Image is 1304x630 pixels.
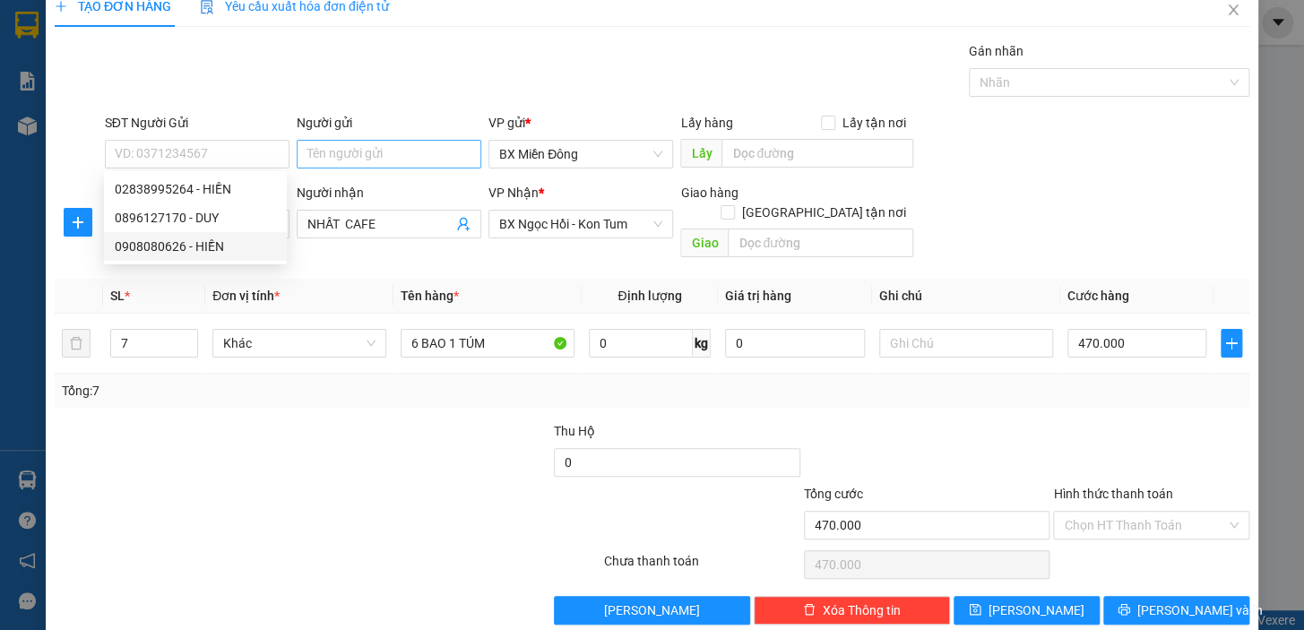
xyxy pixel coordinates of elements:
[499,141,662,168] span: BX Miền Đông
[1067,289,1129,303] span: Cước hàng
[725,329,865,358] input: 0
[115,237,276,256] div: 0908080626 - HIỀN
[108,42,217,72] b: Tân Anh
[823,600,901,620] span: Xóa Thông tin
[835,113,913,133] span: Lấy tận nơi
[728,229,913,257] input: Dọc đường
[554,424,595,438] span: Thu Hộ
[115,179,276,199] div: 02838995264 - HIỀN
[297,183,481,203] div: Người nhận
[62,381,505,401] div: Tổng: 7
[212,289,280,303] span: Đơn vị tính
[735,203,913,222] span: [GEOGRAPHIC_DATA] tận nơi
[725,289,791,303] span: Giá trị hàng
[680,116,732,130] span: Lấy hàng
[401,289,459,303] span: Tên hàng
[62,329,91,358] button: delete
[754,596,950,625] button: deleteXóa Thông tin
[488,113,673,133] div: VP gửi
[680,139,721,168] span: Lấy
[104,203,287,232] div: 0896127170 - DUY
[104,232,287,261] div: 0908080626 - HIỀN
[1222,336,1241,350] span: plus
[680,229,728,257] span: Giao
[602,551,802,583] div: Chưa thanh toán
[1118,603,1130,617] span: printer
[879,329,1053,358] input: Ghi Chú
[680,186,738,200] span: Giao hàng
[693,329,711,358] span: kg
[1221,329,1242,358] button: plus
[104,175,287,203] div: 02838995264 - HIỀN
[969,44,1023,58] label: Gán nhãn
[456,217,471,231] span: user-add
[64,208,92,237] button: plus
[1226,3,1240,17] span: close
[223,330,376,357] span: Khác
[954,596,1100,625] button: save[PERSON_NAME]
[617,289,681,303] span: Định lượng
[804,487,863,501] span: Tổng cước
[721,139,913,168] input: Dọc đường
[499,211,662,237] span: BX Ngọc Hồi - Kon Tum
[297,113,481,133] div: Người gửi
[604,600,700,620] span: [PERSON_NAME]
[10,104,148,134] h2: BXMD09250725
[65,215,91,229] span: plus
[1103,596,1249,625] button: printer[PERSON_NAME] và In
[1137,600,1263,620] span: [PERSON_NAME] và In
[554,596,750,625] button: [PERSON_NAME]
[989,600,1084,620] span: [PERSON_NAME]
[110,289,125,303] span: SL
[94,104,433,217] h2: VP Nhận: BX [PERSON_NAME]
[872,279,1060,314] th: Ghi chú
[105,113,289,133] div: SĐT Người Gửi
[401,329,574,358] input: VD: Bàn, Ghế
[803,603,816,617] span: delete
[239,14,433,44] b: [DOMAIN_NAME]
[1053,487,1172,501] label: Hình thức thanh toán
[969,603,981,617] span: save
[115,208,276,228] div: 0896127170 - DUY
[10,14,99,104] img: logo.jpg
[488,186,539,200] span: VP Nhận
